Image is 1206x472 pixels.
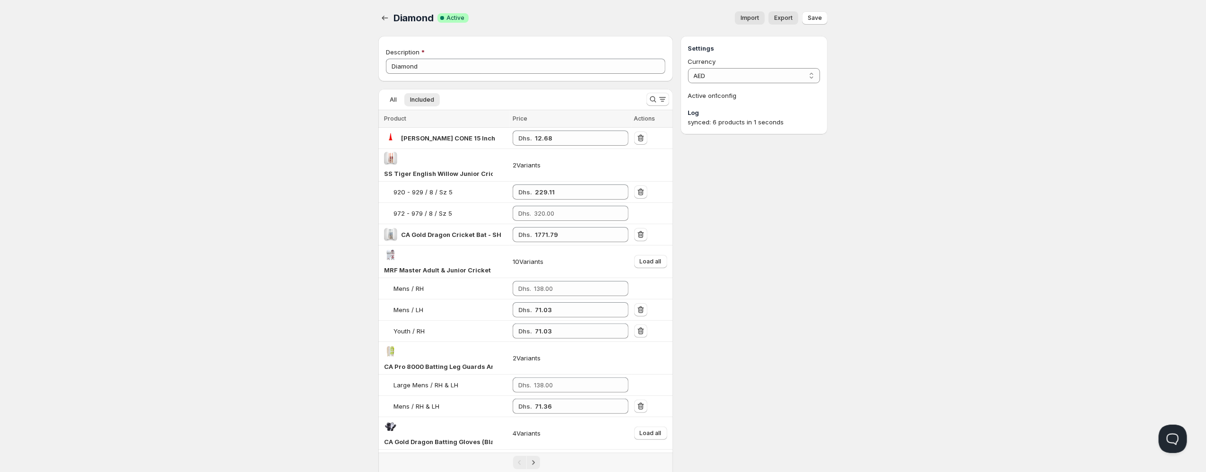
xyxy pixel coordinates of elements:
[769,11,798,25] a: Export
[518,402,532,410] strong: Dhs.
[384,438,504,446] span: CA Gold Dragon Batting Gloves (Black)
[510,417,631,450] td: 4 Variants
[535,184,614,200] input: 320.00
[401,231,501,238] span: CA Gold Dragon Cricket Bat - SH
[518,210,531,217] span: Dhs.
[535,131,614,146] input: 15.00
[393,284,424,293] div: Mens / RH
[518,327,532,335] strong: Dhs.
[393,402,439,411] div: Mens / RH & LH
[535,227,614,242] input: 2380.00
[393,188,453,196] span: 920 - 929 / 8 / Sz 5
[518,188,532,196] strong: Dhs.
[384,115,406,122] span: Product
[386,48,419,56] span: Description
[384,266,549,274] span: MRF Master Adult & Junior Cricket Batting Leg Guard
[535,323,614,339] input: 99.00
[401,134,495,142] span: [PERSON_NAME] CONE 15 Inch
[384,437,493,446] div: CA Gold Dragon Batting Gloves (Black)
[510,149,631,182] td: 2 Variants
[802,11,828,25] button: Save
[393,210,452,217] span: 972 - 979 / 8 / Sz 5
[393,12,434,24] span: Diamond
[688,117,820,127] div: synced: 6 products in 1 seconds
[535,399,614,414] input: 138.00
[534,377,614,393] input: 138.00
[393,305,423,315] div: Mens / LH
[384,363,574,370] span: CA Pro 8000 Batting Leg Guards Ambidextrous for RH and LH
[634,255,667,268] button: Load all
[384,362,493,371] div: CA Pro 8000 Batting Leg Guards Ambidextrous for RH and LH
[534,206,614,221] input: 320.00
[640,429,662,437] span: Load all
[378,453,673,472] nav: Pagination
[393,209,452,218] div: 972 - 979 / 8 / Sz 5
[518,134,532,142] strong: Dhs.
[1159,425,1187,453] iframe: Help Scout Beacon - Open
[384,169,493,178] div: SS Tiger English Willow Junior Cricket Bat - Size 5 (five)
[410,96,434,104] span: Included
[401,230,501,239] div: CA Gold Dragon Cricket Bat - SH
[386,59,665,74] input: Private internal description
[741,14,759,22] span: Import
[393,381,458,389] span: Large Mens / RH & LH
[735,11,765,25] button: Import
[518,306,532,314] strong: Dhs.
[393,306,423,314] span: Mens / LH
[640,258,662,265] span: Load all
[384,265,493,275] div: MRF Master Adult & Junior Cricket Batting Leg Guard
[447,14,465,22] span: Active
[774,14,793,22] span: Export
[393,285,424,292] span: Mens / RH
[393,380,458,390] div: Large Mens / RH & LH
[534,281,614,296] input: 138.00
[647,93,669,106] button: Search and filter results
[518,285,531,292] span: Dhs.
[384,170,559,177] span: SS Tiger English Willow Junior Cricket Bat - Size 5 (five)
[518,381,531,389] span: Dhs.
[393,402,439,410] span: Mens / RH & LH
[634,115,655,122] span: Actions
[401,133,495,143] div: SS FIELDING CONE 15 Inch
[688,91,820,100] p: Active on 1 config
[393,187,453,197] div: 920 - 929 / 8 / Sz 5
[688,108,820,117] h3: Log
[510,342,631,375] td: 2 Variants
[527,456,540,469] button: Next
[393,326,425,336] div: Youth / RH
[510,245,631,278] td: 10 Variants
[535,302,614,317] input: 138.00
[393,327,425,335] span: Youth / RH
[634,427,667,440] button: Load all
[808,14,822,22] span: Save
[688,58,716,65] span: Currency
[688,44,820,53] h3: Settings
[513,115,527,122] span: Price
[390,96,397,104] span: All
[518,231,532,238] strong: Dhs.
